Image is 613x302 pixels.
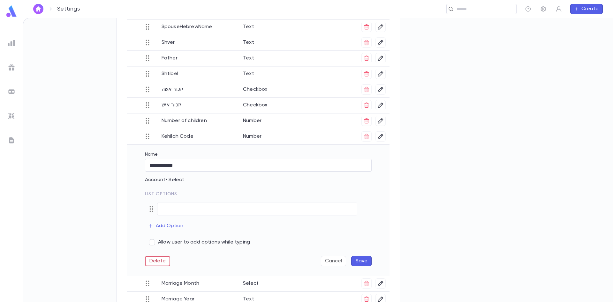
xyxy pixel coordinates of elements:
[162,69,243,77] p: Shtibel
[145,152,158,157] label: Name
[162,84,243,93] p: יזכור אשה
[321,256,346,266] button: Cancel
[158,239,250,245] span: Allow user to add options while typing
[145,256,170,266] button: Delete
[162,100,243,108] p: יזכור איש
[243,84,345,93] p: Checkbox
[8,64,15,71] img: campaigns_grey.99e729a5f7ee94e3726e6486bddda8f1.svg
[8,136,15,144] img: letters_grey.7941b92b52307dd3b8a917253454ce1c.svg
[243,53,345,61] p: Text
[243,116,345,124] p: Number
[570,4,603,14] button: Create
[8,39,15,47] img: reports_grey.c525e4749d1bce6a11f5fe2a8de1b229.svg
[162,278,243,287] p: Marriage Month
[243,131,345,140] p: Number
[351,256,372,266] button: Save
[162,116,243,124] p: Number of children
[243,278,345,287] p: Select
[8,112,15,120] img: imports_grey.530a8a0e642e233f2baf0ef88e8c9fcb.svg
[243,37,345,46] p: Text
[243,100,345,108] p: Checkbox
[8,88,15,96] img: batches_grey.339ca447c9d9533ef1741baa751efc33.svg
[243,69,345,77] p: Text
[162,22,243,30] p: SpouseHebrewName
[243,22,345,30] p: Text
[162,37,243,46] p: Shver
[145,192,177,196] span: List Options
[57,5,80,12] p: Settings
[145,221,187,231] button: Add Option
[34,6,42,12] img: home_white.a664292cf8c1dea59945f0da9f25487c.svg
[5,5,18,18] img: logo
[162,131,243,140] p: Kehilah Code
[162,53,243,61] p: Father
[145,177,372,183] p: Account • Select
